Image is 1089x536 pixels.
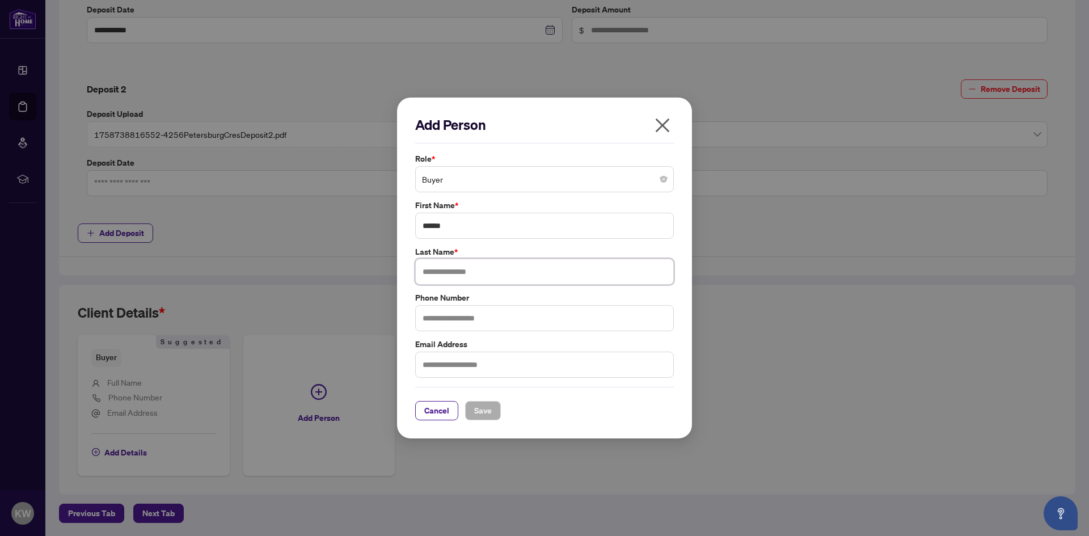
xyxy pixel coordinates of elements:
label: Last Name [415,246,674,258]
button: Cancel [415,401,458,420]
span: Buyer [422,168,667,190]
span: Cancel [424,402,449,420]
span: close-circle [660,176,667,183]
button: Open asap [1044,496,1078,530]
h2: Add Person [415,116,674,134]
label: First Name [415,199,674,212]
label: Role [415,153,674,165]
label: Phone Number [415,292,674,304]
label: Email Address [415,338,674,351]
span: close [653,116,672,134]
button: Save [465,401,501,420]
